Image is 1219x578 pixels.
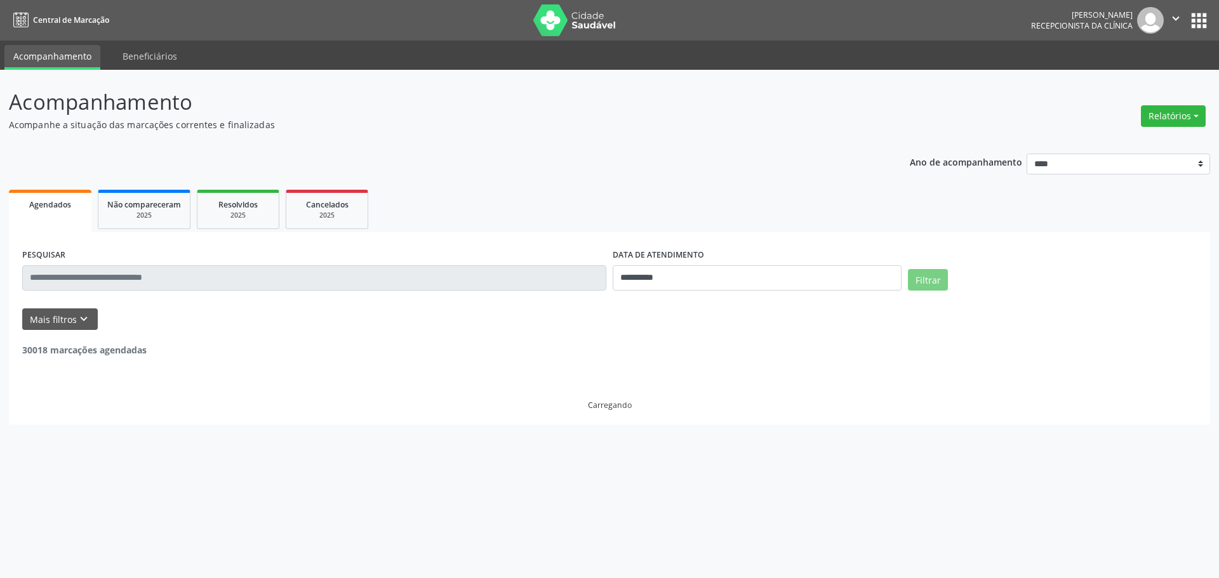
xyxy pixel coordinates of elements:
div: 2025 [295,211,359,220]
i: keyboard_arrow_down [77,312,91,326]
div: Carregando [588,400,632,411]
p: Acompanhe a situação das marcações correntes e finalizadas [9,118,849,131]
span: Não compareceram [107,199,181,210]
button: apps [1188,10,1210,32]
a: Acompanhamento [4,45,100,70]
label: DATA DE ATENDIMENTO [613,246,704,265]
span: Agendados [29,199,71,210]
p: Acompanhamento [9,86,849,118]
a: Beneficiários [114,45,186,67]
div: [PERSON_NAME] [1031,10,1133,20]
button:  [1164,7,1188,34]
button: Mais filtroskeyboard_arrow_down [22,308,98,331]
span: Resolvidos [218,199,258,210]
span: Central de Marcação [33,15,109,25]
p: Ano de acompanhamento [910,154,1022,169]
a: Central de Marcação [9,10,109,30]
img: img [1137,7,1164,34]
div: 2025 [206,211,270,220]
button: Relatórios [1141,105,1206,127]
strong: 30018 marcações agendadas [22,344,147,356]
span: Cancelados [306,199,349,210]
i:  [1169,11,1183,25]
span: Recepcionista da clínica [1031,20,1133,31]
button: Filtrar [908,269,948,291]
div: 2025 [107,211,181,220]
label: PESQUISAR [22,246,65,265]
